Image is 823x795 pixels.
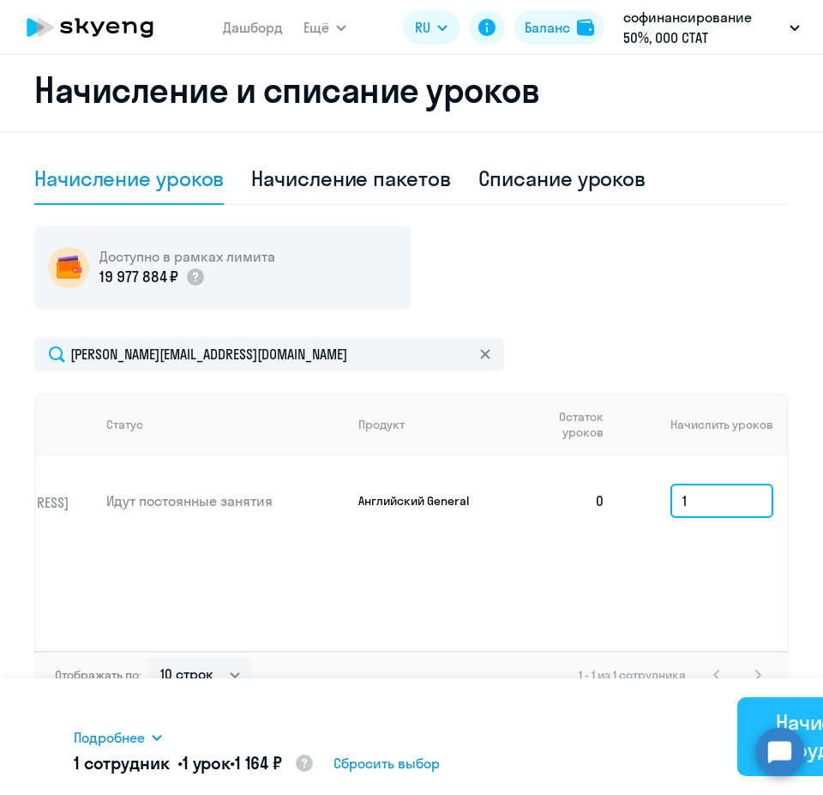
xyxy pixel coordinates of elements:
[34,69,789,111] h2: Начисление и списание уроков
[74,751,315,777] h5: 1 сотрудник • •
[403,10,460,45] button: RU
[333,753,440,774] span: Сбросить выбор
[358,493,487,509] p: Английский General
[358,417,405,432] div: Продукт
[478,165,646,192] div: Списание уроков
[34,165,224,192] div: Начисление уроков
[48,247,89,288] img: wallet-circle.png
[615,7,808,48] button: софинансирование 50%, ООО СТАТ
[623,7,783,48] p: софинансирование 50%, ООО СТАТ
[251,165,450,192] div: Начисление пакетов
[303,17,329,38] span: Ещё
[514,10,604,45] button: Балансbalance
[577,19,594,36] img: balance
[415,17,430,38] span: RU
[235,752,282,774] span: 1 164 ₽
[106,417,143,432] div: Статус
[34,337,504,371] input: Поиск по имени, email, продукту или статусу
[106,417,345,432] div: Статус
[358,417,504,432] div: Продукт
[223,19,283,36] a: Дашборд
[518,409,619,440] div: Остаток уроков
[619,394,787,455] th: Начислить уроков
[74,727,145,748] span: Подробнее
[504,455,619,546] td: 0
[55,667,141,683] span: Отображать по:
[303,10,346,45] button: Ещё
[99,247,275,266] h5: Доступно в рамках лимита
[579,667,686,683] span: 1 - 1 из 1 сотрудника
[99,266,178,288] p: 19 977 884 ₽
[183,752,230,774] span: 1 урок
[518,409,604,440] span: Остаток уроков
[106,491,345,510] p: Идут постоянные занятия
[525,17,570,38] div: Баланс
